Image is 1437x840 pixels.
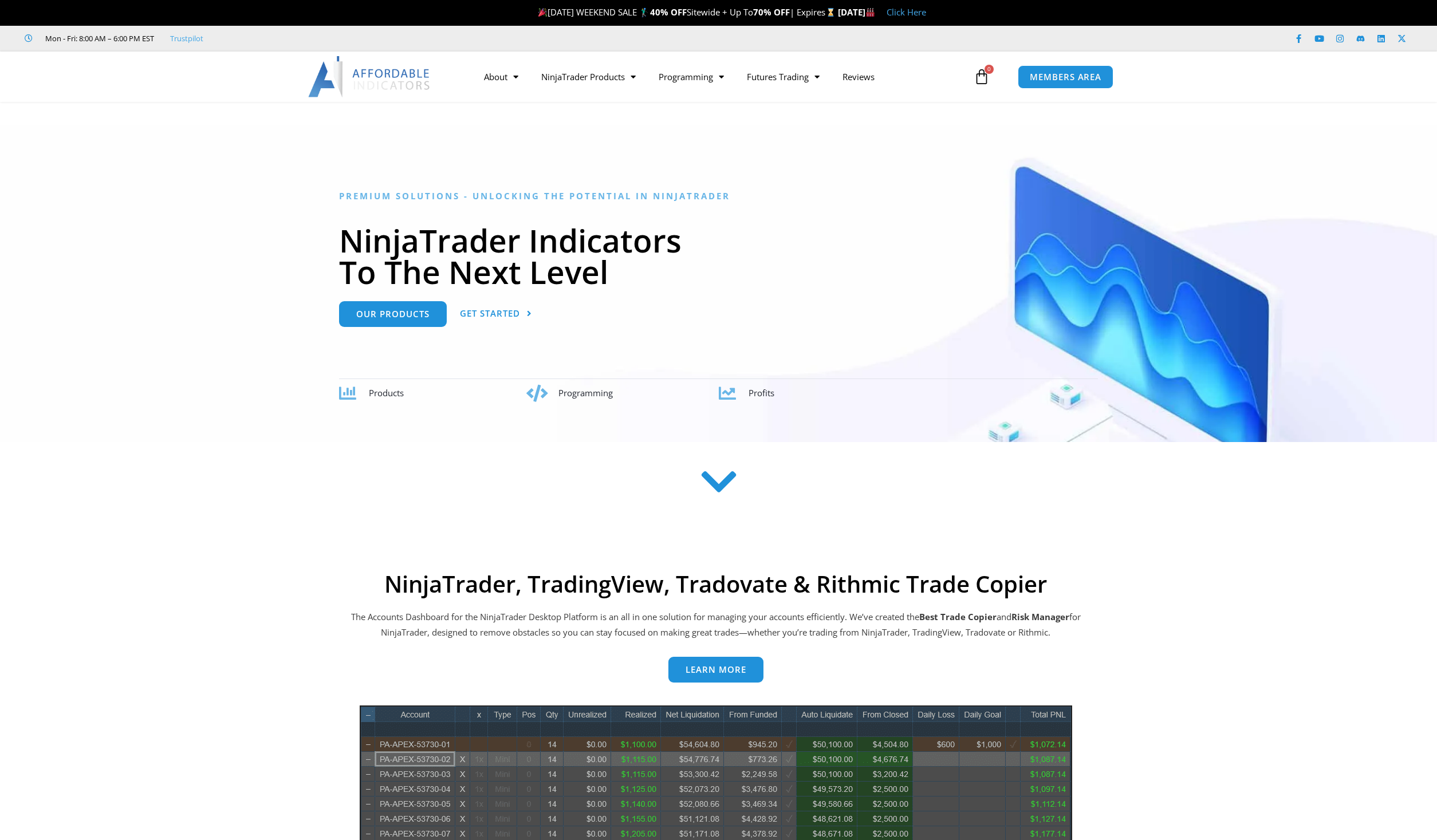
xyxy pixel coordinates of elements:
h2: NinjaTrader, TradingView, Tradovate & Rithmic Trade Copier [349,570,1082,598]
p: The Accounts Dashboard for the NinjaTrader Desktop Platform is an all in one solution for managin... [349,609,1082,641]
span: Products [369,387,404,399]
img: 🏭 [866,8,875,17]
span: Learn more [686,665,746,674]
strong: [DATE] [838,6,875,18]
a: 0 [956,60,1007,93]
a: Learn more [668,657,763,683]
a: MEMBERS AREA [1018,65,1113,89]
span: Profits [749,387,774,399]
a: Trustpilot [170,31,203,45]
a: Futures Trading [735,64,831,90]
nav: Menu [473,64,971,90]
span: 0 [985,65,994,74]
img: ⌛ [826,8,835,17]
span: Our Products [356,310,430,318]
span: Programming [558,387,613,399]
h6: Premium Solutions - Unlocking the Potential in NinjaTrader [339,191,1098,202]
strong: 40% OFF [650,6,687,18]
a: Reviews [831,64,886,90]
a: NinjaTrader Products [530,64,647,90]
span: Mon - Fri: 8:00 AM – 6:00 PM EST [42,31,154,45]
a: About [473,64,530,90]
strong: Risk Manager [1011,611,1069,622]
a: Click Here [887,6,926,18]
img: LogoAI | Affordable Indicators – NinjaTrader [308,56,431,97]
a: Programming [647,64,735,90]
span: MEMBERS AREA [1030,73,1101,81]
strong: 70% OFF [753,6,790,18]
span: Get Started [460,309,520,318]
b: Best Trade Copier [919,611,997,622]
h1: NinjaTrader Indicators To The Next Level [339,224,1098,287]
span: [DATE] WEEKEND SALE 🏌️‍♂️ Sitewide + Up To | Expires [536,6,837,18]
a: Our Products [339,301,447,327]
a: Get Started [460,301,532,327]
img: 🎉 [538,8,547,17]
